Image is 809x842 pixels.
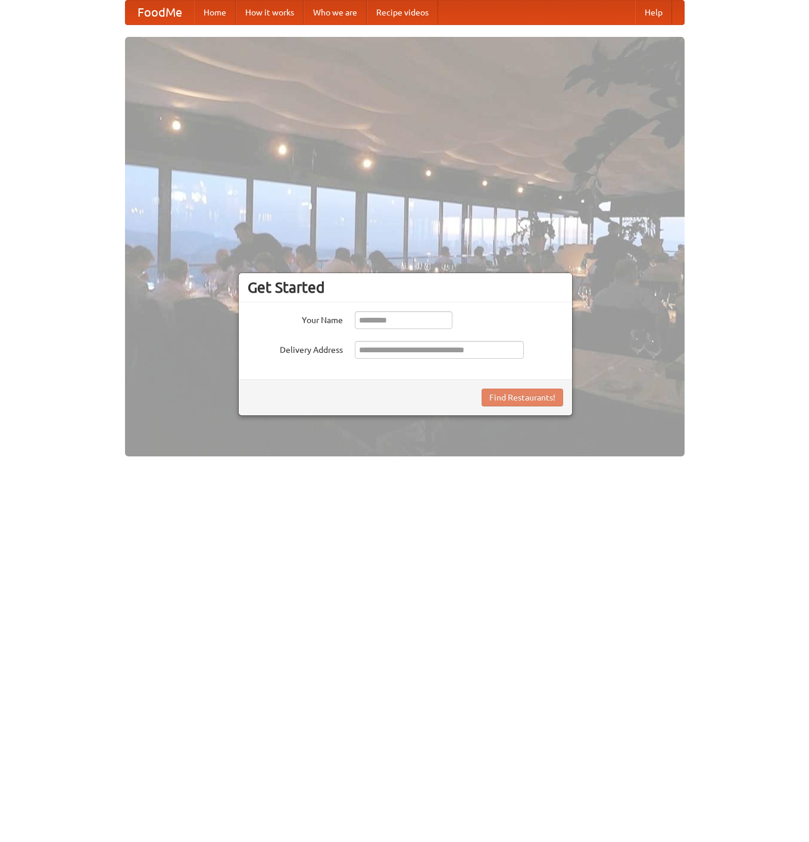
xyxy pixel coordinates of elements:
[194,1,236,24] a: Home
[248,311,343,326] label: Your Name
[236,1,304,24] a: How it works
[635,1,672,24] a: Help
[304,1,367,24] a: Who we are
[482,389,563,406] button: Find Restaurants!
[367,1,438,24] a: Recipe videos
[248,341,343,356] label: Delivery Address
[126,1,194,24] a: FoodMe
[248,278,563,296] h3: Get Started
